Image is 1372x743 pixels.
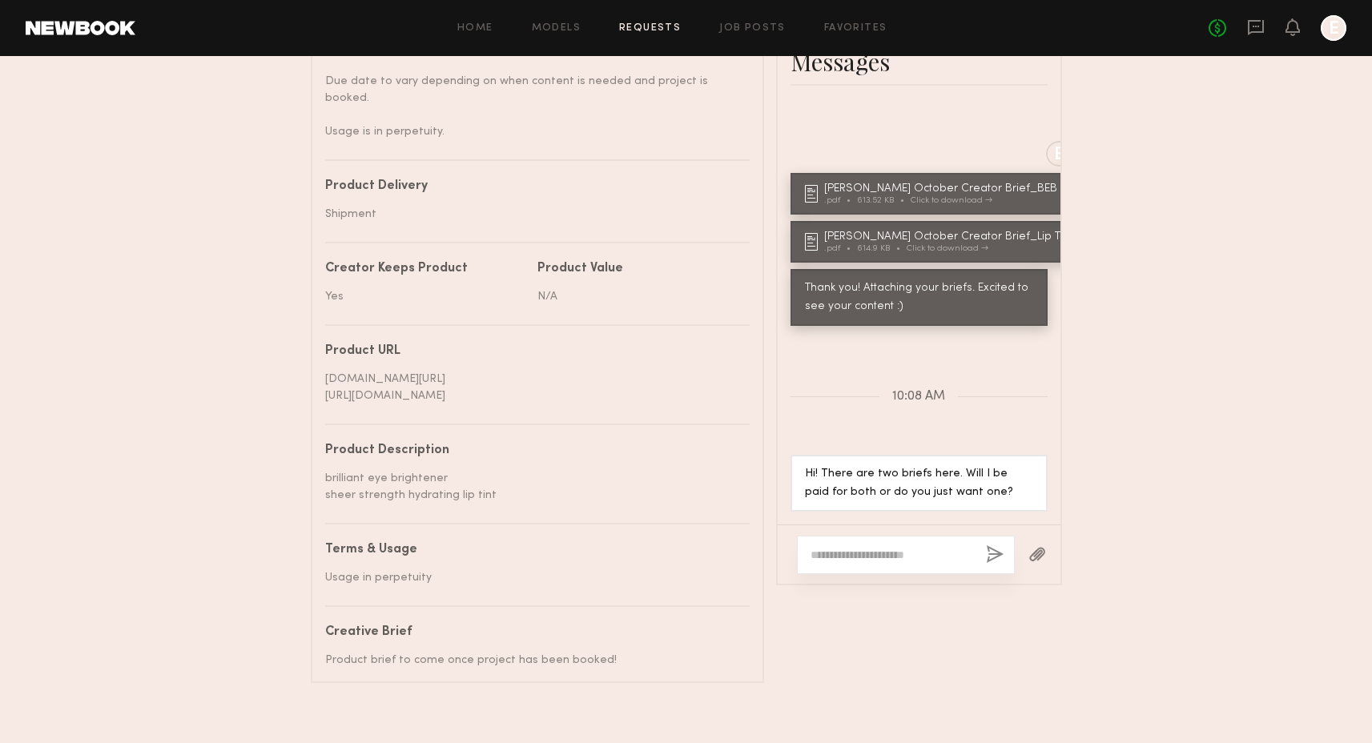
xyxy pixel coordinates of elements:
[857,196,911,205] div: 613.52 KB
[325,444,738,457] div: Product Description
[325,22,738,140] div: Do you love creating UGC content!? Then Thrive Causemetics is looking for you to support in the m...
[824,231,1077,243] div: [PERSON_NAME] October Creator Brief_Lip Tint
[907,244,988,253] div: Click to download
[892,390,945,404] span: 10:08 AM
[537,263,738,275] div: Product Value
[824,196,857,205] div: .pdf
[325,569,738,586] div: Usage in perpetuity
[325,206,738,223] div: Shipment
[857,244,907,253] div: 614.9 KB
[791,46,1048,78] div: Messages
[719,23,786,34] a: Job Posts
[1321,15,1346,41] a: E
[532,23,581,34] a: Models
[325,371,738,404] div: [DOMAIN_NAME][URL] [URL][DOMAIN_NAME]
[805,465,1033,502] div: Hi! There are two briefs here. Will I be paid for both or do you just want one?
[824,23,887,34] a: Favorites
[824,183,1062,195] div: [PERSON_NAME] October Creator Brief_BEB
[805,279,1033,316] div: Thank you! Attaching your briefs. Excited to see your content :)
[805,231,1077,253] a: [PERSON_NAME] October Creator Brief_Lip Tint.pdf614.9 KBClick to download
[805,183,1062,205] a: [PERSON_NAME] October Creator Brief_BEB.pdf613.52 KBClick to download
[824,244,857,253] div: .pdf
[325,263,525,275] div: Creator Keeps Product
[325,180,738,193] div: Product Delivery
[911,196,992,205] div: Click to download
[537,288,738,305] div: N/A
[325,470,738,504] div: brilliant eye brightener sheer strength hydrating lip tint
[619,23,681,34] a: Requests
[457,23,493,34] a: Home
[325,626,738,639] div: Creative Brief
[325,288,525,305] div: Yes
[325,544,738,556] div: Terms & Usage
[325,652,738,669] div: Product brief to come once project has been booked!
[325,345,738,358] div: Product URL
